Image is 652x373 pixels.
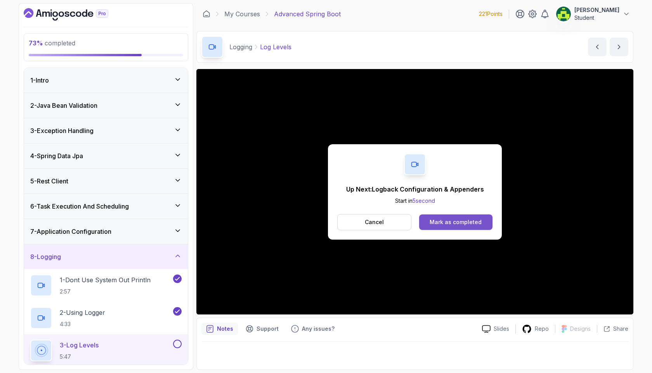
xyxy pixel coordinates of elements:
[24,169,188,193] button: 5-Rest Client
[574,6,619,14] p: [PERSON_NAME]
[30,307,182,329] button: 2-Using Logger4:33
[24,244,188,269] button: 8-Logging
[419,214,492,230] button: Mark as completed
[203,10,210,18] a: Dashboard
[24,8,126,21] a: Dashboard
[217,325,233,333] p: Notes
[30,275,182,296] button: 1-Dont Use System Out Println2:57
[29,39,75,47] span: completed
[610,38,628,56] button: next content
[30,101,97,110] h3: 2 - Java Bean Validation
[30,340,182,361] button: 3-Log Levels5:47
[494,325,509,333] p: Slides
[286,323,339,335] button: Feedback button
[570,325,591,333] p: Designs
[476,325,515,333] a: Slides
[413,197,435,204] span: 5 second
[30,202,129,211] h3: 6 - Task Execution And Scheduling
[574,14,619,22] p: Student
[60,288,151,295] p: 2:57
[241,323,283,335] button: Support button
[201,323,238,335] button: notes button
[337,214,411,230] button: Cancel
[30,176,68,186] h3: 5 - Rest Client
[30,227,111,236] h3: 7 - Application Configuration
[274,9,341,19] p: Advanced Spring Boot
[30,151,83,161] h3: 4 - Spring Data Jpa
[535,325,549,333] p: Repo
[60,320,105,328] p: 4:33
[430,218,482,226] div: Mark as completed
[365,218,384,226] p: Cancel
[60,275,151,285] p: 1 - Dont Use System Out Println
[479,10,503,18] p: 221 Points
[196,69,633,314] iframe: 3 - Log Levels
[24,143,188,168] button: 4-Spring Data Jpa
[516,324,555,334] a: Repo
[24,68,188,93] button: 1-Intro
[597,325,628,333] button: Share
[29,39,43,47] span: 73 %
[346,185,484,194] p: Up Next: Logback Configuration & Appenders
[60,340,99,350] p: 3 - Log Levels
[24,219,188,244] button: 7-Application Configuration
[30,76,49,85] h3: 1 - Intro
[24,194,188,219] button: 6-Task Execution And Scheduling
[224,9,260,19] a: My Courses
[24,93,188,118] button: 2-Java Bean Validation
[30,126,94,135] h3: 3 - Exception Handling
[588,38,607,56] button: previous content
[60,308,105,317] p: 2 - Using Logger
[30,252,61,261] h3: 8 - Logging
[556,7,571,21] img: user profile image
[257,325,279,333] p: Support
[260,42,291,52] p: Log Levels
[556,6,630,22] button: user profile image[PERSON_NAME]Student
[302,325,335,333] p: Any issues?
[346,197,484,205] p: Start in
[60,353,99,361] p: 5:47
[229,42,252,52] p: Logging
[24,118,188,143] button: 3-Exception Handling
[613,325,628,333] p: Share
